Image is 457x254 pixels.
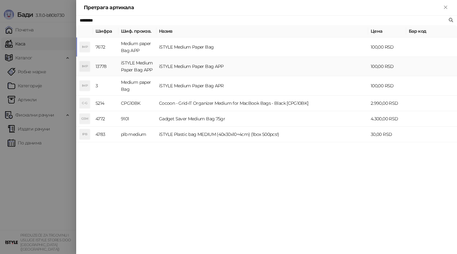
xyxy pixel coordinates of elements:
div: Претрага артикала [84,4,442,11]
td: iSTYLE Medium Paper Bag APP [118,57,156,76]
td: Medium paper Bag APP [118,37,156,57]
td: iSTYLE Plastic bag MEDIUM (40x30x10+4cm) (1box 500pcs!) [156,127,368,142]
td: 100,00 RSD [368,57,406,76]
td: Gadget Saver Medium Bag 75gr [156,111,368,127]
td: 9101 [118,111,156,127]
td: iSTYLE Medium Paper Bag APR [156,76,368,96]
td: 7672 [93,37,118,57]
td: Medium paper Bag [118,76,156,96]
div: C-G [80,98,90,108]
td: 30,00 RSD [368,127,406,142]
td: Cocoon - Grid-IT Organizer Medium for MacBook Bags - Black [CPG10BK] [156,96,368,111]
td: iSTYLE Medium Paper Bag [156,37,368,57]
th: Шиф. произв. [118,25,156,37]
td: 4772 [93,111,118,127]
div: IMP [80,42,90,52]
div: IMP [80,81,90,91]
td: 4783 [93,127,118,142]
td: CPG10BK [118,96,156,111]
td: 2.990,00 RSD [368,96,406,111]
div: IPB [80,129,90,139]
td: 100,00 RSD [368,76,406,96]
td: 4.300,00 RSD [368,111,406,127]
td: 5214 [93,96,118,111]
td: 13778 [93,57,118,76]
th: Назив [156,25,368,37]
div: GSM [80,114,90,124]
td: plb medium [118,127,156,142]
th: Шифра [93,25,118,37]
td: iSTYLE Medium Paper Bag APP [156,57,368,76]
th: Цена [368,25,406,37]
td: 3 [93,76,118,96]
th: Бар код [406,25,457,37]
button: Close [442,4,449,11]
td: 100,00 RSD [368,37,406,57]
div: IMP [80,61,90,71]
